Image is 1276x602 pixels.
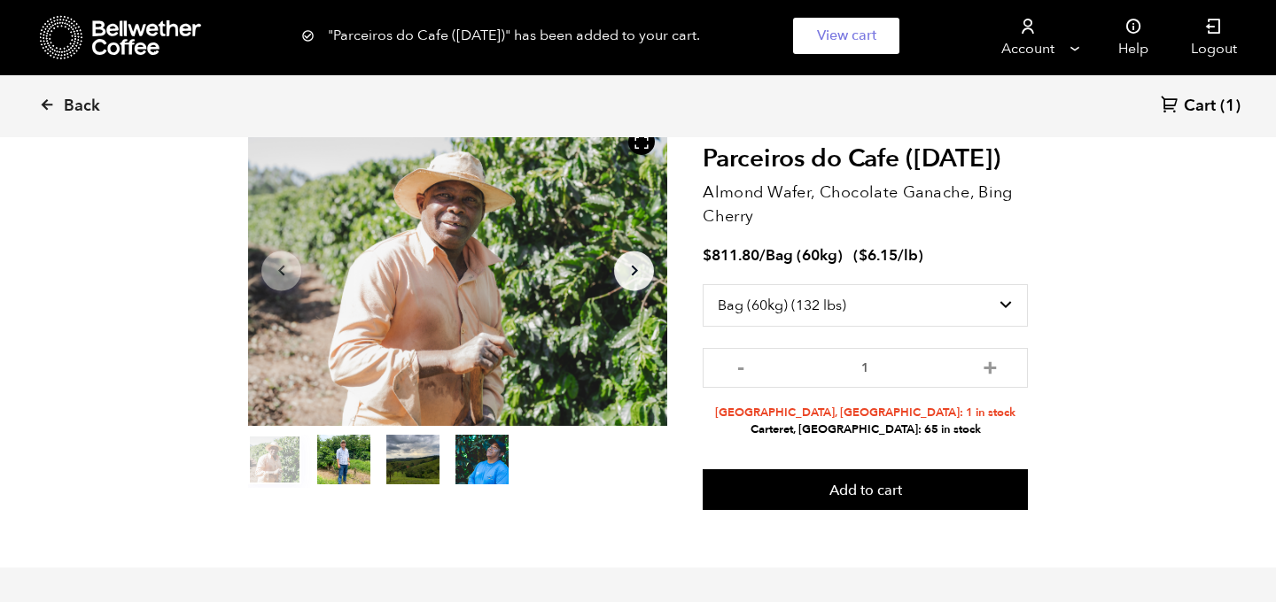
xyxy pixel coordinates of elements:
span: $ [859,245,868,266]
span: $ [703,245,712,266]
li: Carteret, [GEOGRAPHIC_DATA]: 65 in stock [703,421,1028,438]
span: Back [64,96,100,117]
button: + [979,357,1001,374]
span: / [759,245,766,266]
span: Bag (60kg) [766,245,843,266]
div: "Parceiros do Cafe ([DATE])" has been added to your cart. [301,18,975,54]
a: Cart (1) [1161,95,1241,119]
span: (1) [1220,96,1241,117]
a: View cart [793,18,899,54]
span: Cart [1184,96,1216,117]
span: /lb [898,245,918,266]
span: ( ) [853,245,923,266]
button: - [729,357,751,374]
h2: Parceiros do Cafe ([DATE]) [703,144,1028,174]
p: Almond Wafer, Chocolate Ganache, Bing Cherry [703,181,1028,228]
li: [GEOGRAPHIC_DATA], [GEOGRAPHIC_DATA]: 1 in stock [703,405,1028,421]
bdi: 6.15 [859,245,898,266]
bdi: 811.80 [703,245,759,266]
button: Add to cart [703,469,1028,510]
